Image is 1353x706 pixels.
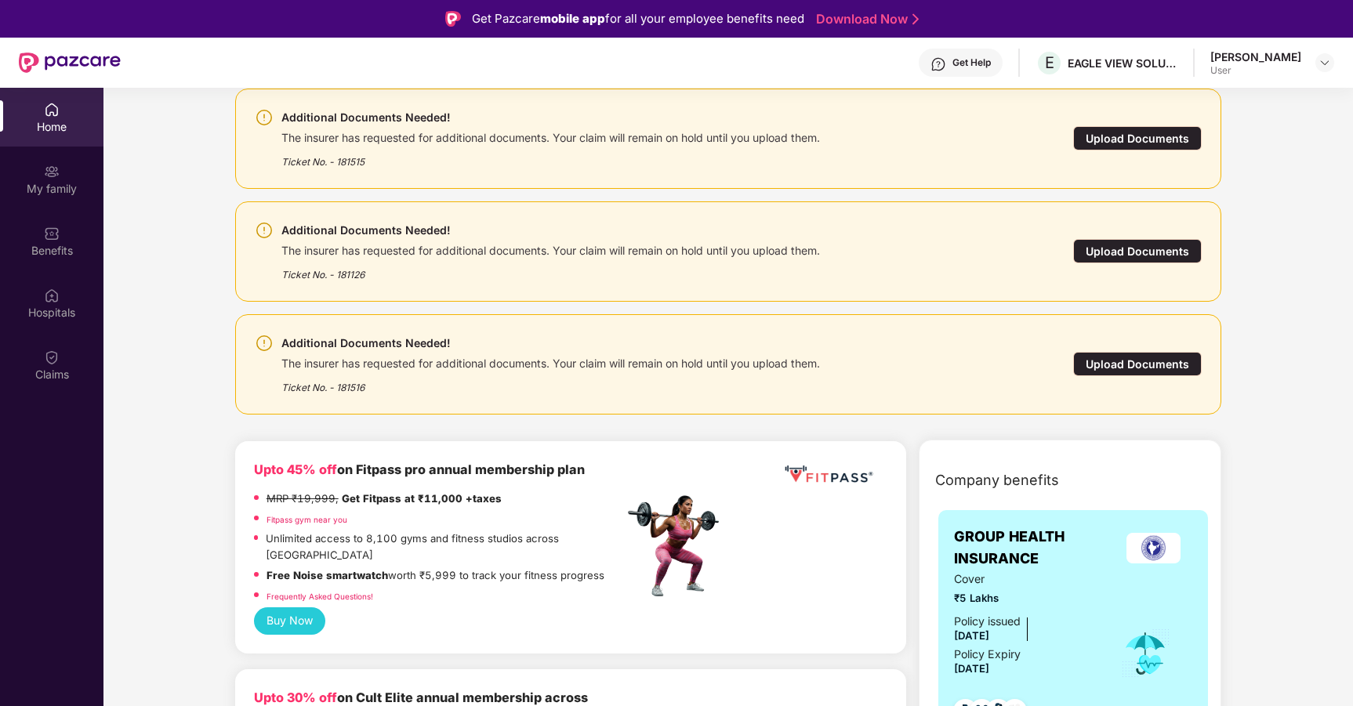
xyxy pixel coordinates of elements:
span: Company benefits [935,469,1059,491]
div: Policy Expiry [954,646,1021,663]
div: Additional Documents Needed! [281,108,820,127]
div: Ticket No. - 181126 [281,258,820,282]
strong: Free Noise smartwatch [267,569,388,581]
b: Upto 45% off [254,462,337,477]
div: Get Help [952,56,991,69]
div: Get Pazcare for all your employee benefits need [472,9,804,28]
img: Logo [445,11,461,27]
span: E [1045,53,1054,72]
img: fppp.png [782,460,876,489]
p: worth ₹5,999 to track your fitness progress [267,567,604,584]
div: Policy issued [954,613,1021,630]
div: Ticket No. - 181515 [281,145,820,169]
img: icon [1120,628,1171,679]
img: svg+xml;base64,PHN2ZyBpZD0iV2FybmluZ18tXzI0eDI0IiBkYXRhLW5hbWU9Ildhcm5pbmcgLSAyNHgyNCIgeG1sbnM9Im... [255,221,274,240]
a: Download Now [816,11,914,27]
div: The insurer has requested for additional documents. Your claim will remain on hold until you uplo... [281,127,820,145]
div: Upload Documents [1073,126,1202,150]
div: User [1210,64,1301,77]
img: fpp.png [623,491,733,601]
b: on Fitpass pro annual membership plan [254,462,585,477]
img: svg+xml;base64,PHN2ZyBpZD0iRHJvcGRvd24tMzJ4MzIiIHhtbG5zPSJodHRwOi8vd3d3LnczLm9yZy8yMDAwL3N2ZyIgd2... [1319,56,1331,69]
strong: mobile app [540,11,605,26]
div: Upload Documents [1073,239,1202,263]
div: EAGLE VIEW SOLUTIONS PRIVATE LIMITED [1068,56,1177,71]
div: Additional Documents Needed! [281,334,820,353]
img: svg+xml;base64,PHN2ZyBpZD0iSG9zcGl0YWxzIiB4bWxucz0iaHR0cDovL3d3dy53My5vcmcvMjAwMC9zdmciIHdpZHRoPS... [44,288,60,303]
div: Upload Documents [1073,352,1202,376]
p: Unlimited access to 8,100 gyms and fitness studios across [GEOGRAPHIC_DATA] [266,530,623,563]
a: Frequently Asked Questions! [267,592,373,601]
div: Ticket No. - 181516 [281,371,820,395]
span: Cover [954,570,1099,588]
img: svg+xml;base64,PHN2ZyBpZD0iV2FybmluZ18tXzI0eDI0IiBkYXRhLW5hbWU9Ildhcm5pbmcgLSAyNHgyNCIgeG1sbnM9Im... [255,334,274,353]
img: svg+xml;base64,PHN2ZyB3aWR0aD0iMjAiIGhlaWdodD0iMjAiIHZpZXdCb3g9IjAgMCAyMCAyMCIgZmlsbD0ibm9uZSIgeG... [44,164,60,179]
img: svg+xml;base64,PHN2ZyBpZD0iQmVuZWZpdHMiIHhtbG5zPSJodHRwOi8vd3d3LnczLm9yZy8yMDAwL3N2ZyIgd2lkdGg9Ij... [44,226,60,241]
strong: Get Fitpass at ₹11,000 +taxes [342,492,502,505]
img: svg+xml;base64,PHN2ZyBpZD0iQ2xhaW0iIHhtbG5zPSJodHRwOi8vd3d3LnczLm9yZy8yMDAwL3N2ZyIgd2lkdGg9IjIwIi... [44,349,60,365]
button: Buy Now [254,607,325,634]
del: MRP ₹19,999, [267,492,339,505]
div: The insurer has requested for additional documents. Your claim will remain on hold until you uplo... [281,240,820,258]
img: svg+xml;base64,PHN2ZyBpZD0iSG9tZSIgeG1sbnM9Imh0dHA6Ly93d3cudzMub3JnLzIwMDAvc3ZnIiB3aWR0aD0iMjAiIG... [44,102,60,118]
div: Additional Documents Needed! [281,221,820,240]
img: svg+xml;base64,PHN2ZyBpZD0iSGVscC0zMngzMiIgeG1sbnM9Imh0dHA6Ly93d3cudzMub3JnLzIwMDAvc3ZnIiB3aWR0aD... [930,56,946,72]
b: Upto 30% off [254,690,337,705]
a: Fitpass gym near you [267,515,347,524]
div: [PERSON_NAME] [1210,49,1301,64]
div: The insurer has requested for additional documents. Your claim will remain on hold until you uplo... [281,353,820,371]
span: ₹5 Lakhs [954,590,1099,606]
span: [DATE] [954,662,989,675]
span: GROUP HEALTH INSURANCE [954,526,1115,570]
span: [DATE] [954,629,989,642]
img: Stroke [912,11,919,27]
img: New Pazcare Logo [19,52,121,73]
img: svg+xml;base64,PHN2ZyBpZD0iV2FybmluZ18tXzI0eDI0IiBkYXRhLW5hbWU9Ildhcm5pbmcgLSAyNHgyNCIgeG1sbnM9Im... [255,108,274,127]
img: insurerLogo [1126,533,1181,563]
